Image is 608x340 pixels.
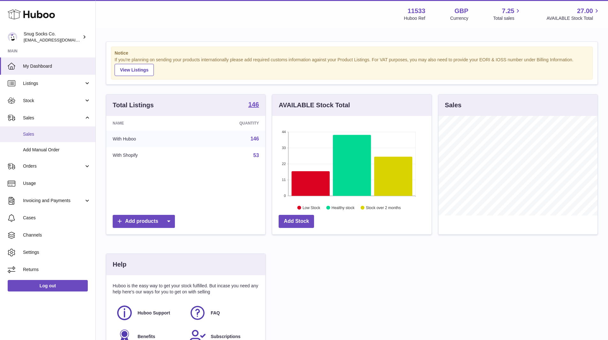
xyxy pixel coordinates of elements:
td: With Shopify [106,147,192,164]
a: Add products [113,215,175,228]
span: Stock [23,98,84,104]
span: Invoicing and Payments [23,198,84,204]
strong: 146 [248,101,259,108]
h3: Sales [445,101,462,110]
div: Currency [450,15,469,21]
a: Add Stock [279,215,314,228]
span: [EMAIL_ADDRESS][DOMAIN_NAME] [24,37,94,42]
span: AVAILABLE Stock Total [546,15,600,21]
th: Quantity [192,116,266,131]
span: Channels [23,232,91,238]
h3: Total Listings [113,101,154,110]
text: 11 [282,178,286,182]
text: Healthy stock [332,205,355,210]
span: Benefits [138,334,155,340]
td: With Huboo [106,131,192,147]
text: Low Stock [303,205,320,210]
a: 7.25 Total sales [493,7,522,21]
span: Sales [23,115,84,121]
span: Sales [23,131,91,137]
a: 27.00 AVAILABLE Stock Total [546,7,600,21]
span: Orders [23,163,84,169]
img: info@snugsocks.co.uk [8,32,17,42]
strong: GBP [454,7,468,15]
text: 44 [282,130,286,134]
span: Subscriptions [211,334,240,340]
div: Snug Socks Co. [24,31,81,43]
text: Stock over 2 months [366,205,401,210]
a: Log out [8,280,88,291]
a: View Listings [115,64,154,76]
h3: AVAILABLE Stock Total [279,101,350,110]
span: Returns [23,267,91,273]
a: 146 [248,101,259,109]
p: Huboo is the easy way to get your stock fulfilled. But incase you need any help here's our ways f... [113,283,259,295]
div: Huboo Ref [404,15,425,21]
span: Settings [23,249,91,255]
span: My Dashboard [23,63,91,69]
text: 0 [284,194,286,198]
span: 7.25 [502,7,514,15]
span: Cases [23,215,91,221]
a: Huboo Support [116,304,183,321]
a: 53 [253,153,259,158]
h3: Help [113,260,126,269]
div: If you're planning on sending your products internationally please add required customs informati... [115,57,589,76]
text: 22 [282,162,286,166]
strong: 11533 [408,7,425,15]
span: Huboo Support [138,310,170,316]
span: 27.00 [577,7,593,15]
span: Listings [23,80,84,87]
span: Add Manual Order [23,147,91,153]
span: Usage [23,180,91,186]
span: Total sales [493,15,522,21]
strong: Notice [115,50,589,56]
text: 33 [282,146,286,150]
span: FAQ [211,310,220,316]
a: 146 [251,136,259,141]
a: FAQ [189,304,256,321]
th: Name [106,116,192,131]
